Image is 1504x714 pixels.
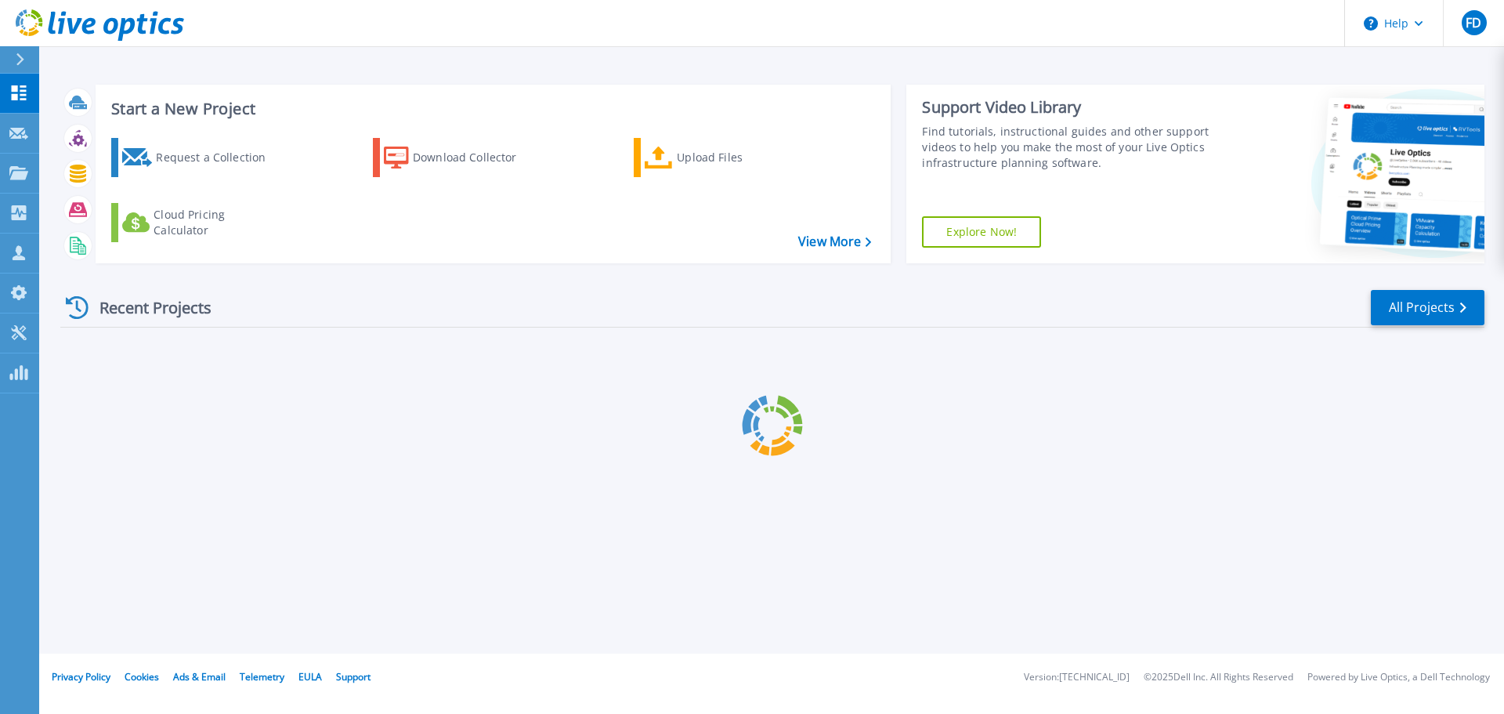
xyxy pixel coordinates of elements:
a: Support [336,670,371,683]
a: View More [798,234,871,249]
a: All Projects [1371,290,1484,325]
div: Upload Files [677,142,802,173]
a: EULA [298,670,322,683]
h3: Start a New Project [111,100,871,118]
div: Cloud Pricing Calculator [154,207,279,238]
a: Explore Now! [922,216,1041,248]
div: Support Video Library [922,97,1217,118]
li: Powered by Live Optics, a Dell Technology [1307,672,1490,683]
span: FD [1466,16,1481,29]
a: Privacy Policy [52,670,110,683]
a: Cookies [125,670,159,683]
a: Ads & Email [173,670,226,683]
div: Download Collector [413,142,538,173]
li: Version: [TECHNICAL_ID] [1024,672,1130,683]
a: Download Collector [373,138,548,177]
a: Upload Files [634,138,808,177]
a: Cloud Pricing Calculator [111,203,286,242]
div: Request a Collection [156,142,281,173]
div: Find tutorials, instructional guides and other support videos to help you make the most of your L... [922,124,1217,171]
li: © 2025 Dell Inc. All Rights Reserved [1144,672,1293,683]
a: Telemetry [240,670,284,683]
div: Recent Projects [60,288,233,327]
a: Request a Collection [111,138,286,177]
